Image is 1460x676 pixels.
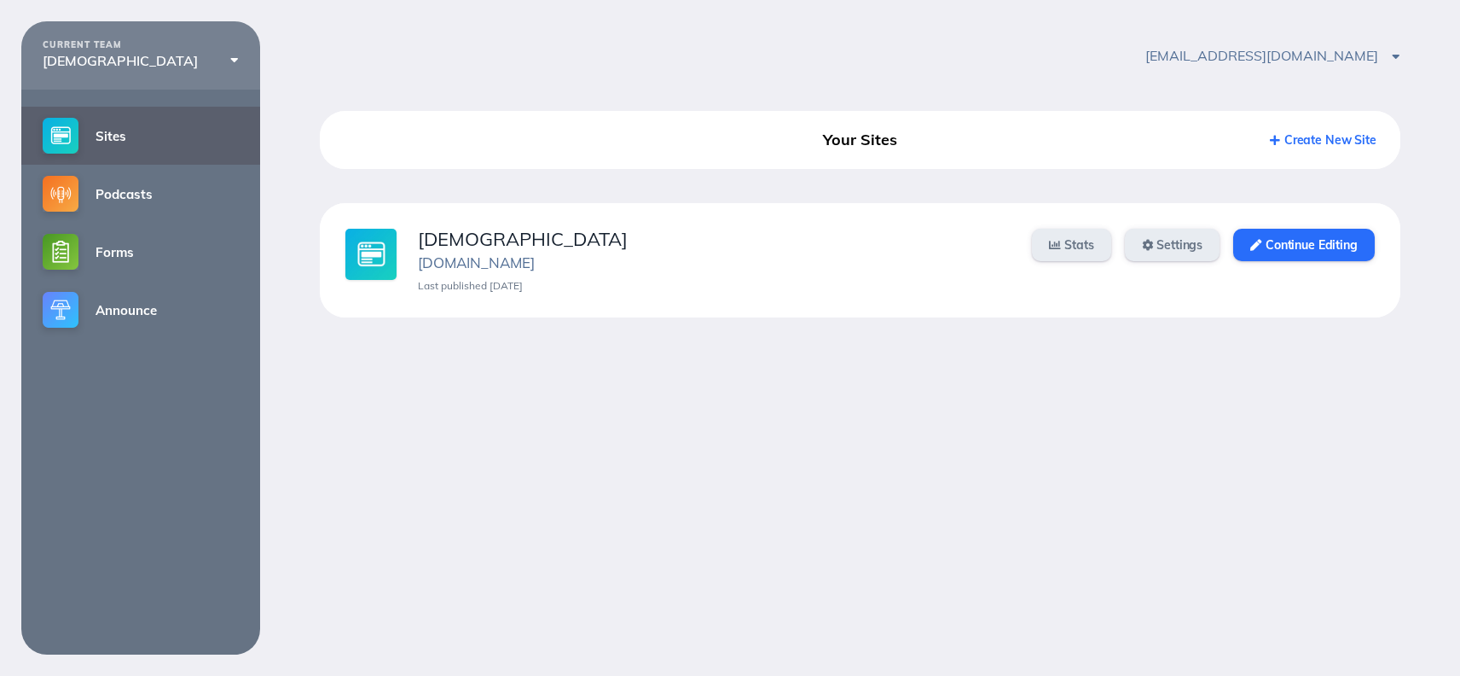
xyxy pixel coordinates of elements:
span: [EMAIL_ADDRESS][DOMAIN_NAME] [1145,47,1399,64]
img: announce-small@2x.png [43,292,78,328]
a: Settings [1125,229,1220,261]
a: Sites [21,107,260,165]
img: podcasts-small@2x.png [43,176,78,212]
div: Last published [DATE] [418,280,1011,292]
div: [DEMOGRAPHIC_DATA] [418,229,1011,250]
a: Stats [1032,229,1110,261]
a: Forms [21,223,260,281]
a: Continue Editing [1233,229,1374,261]
div: [DEMOGRAPHIC_DATA] [43,53,239,68]
a: Podcasts [21,165,260,223]
img: sites-large@2x.jpg [345,229,397,280]
a: Create New Site [1270,132,1376,148]
img: forms-small@2x.png [43,234,78,270]
div: Your Sites [688,125,1032,155]
a: [DOMAIN_NAME] [418,253,535,271]
div: CURRENT TEAM [43,40,239,50]
img: sites-small@2x.png [43,118,78,154]
a: Announce [21,281,260,339]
